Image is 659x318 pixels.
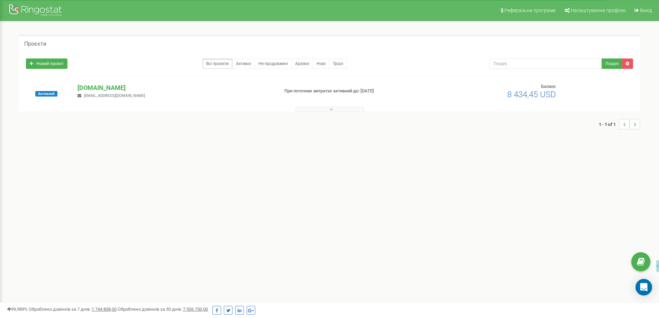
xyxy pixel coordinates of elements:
span: Активний [35,91,57,97]
u: 7 556 750,00 [183,307,208,312]
a: Новий проєкт [26,58,67,69]
span: 99,989% [7,307,28,312]
span: Реферальна програма [504,8,556,13]
a: Архівні [291,58,313,69]
nav: ... [599,112,640,136]
span: Оброблено дзвінків за 7 днів : [29,307,117,312]
span: Вихід [640,8,652,13]
a: Всі проєкти [202,58,232,69]
span: Налаштування профілю [571,8,625,13]
span: Баланс [541,84,556,89]
u: 1 744 838,00 [92,307,117,312]
input: Пошук [489,58,602,69]
span: [EMAIL_ADDRESS][DOMAIN_NAME] [84,93,145,98]
a: Нові [313,58,329,69]
span: 1 - 1 of 1 [599,119,619,129]
p: [DOMAIN_NAME] [77,83,273,92]
button: Пошук [602,58,622,69]
a: Тріал [329,58,347,69]
h5: Проєкти [24,41,46,47]
a: Активні [232,58,255,69]
p: При поточних витратах активний до: [DATE] [284,88,428,94]
a: Не продовжені [255,58,292,69]
div: Open Intercom Messenger [635,279,652,296]
span: Оброблено дзвінків за 30 днів : [118,307,208,312]
span: 8 434,45 USD [507,90,556,99]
